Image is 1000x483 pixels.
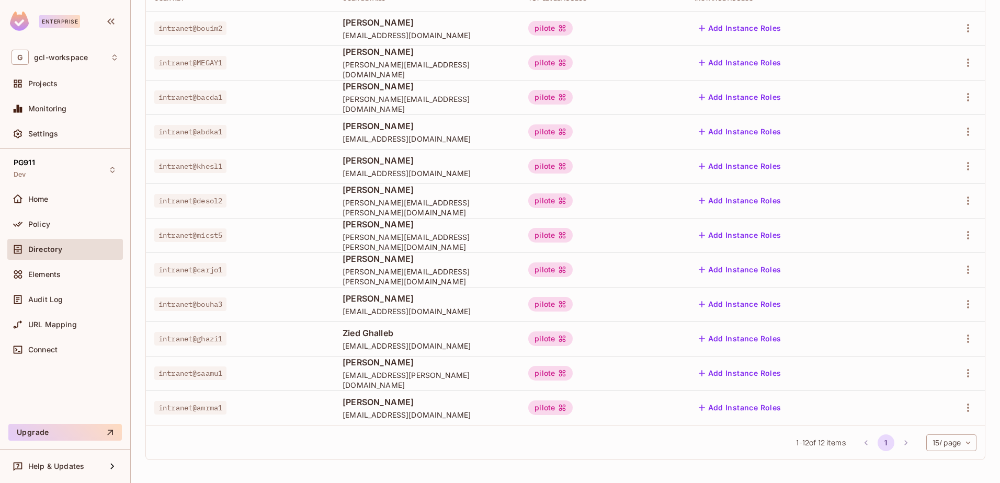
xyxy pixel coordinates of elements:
[856,434,916,451] nav: pagination navigation
[343,370,512,390] span: [EMAIL_ADDRESS][PERSON_NAME][DOMAIN_NAME]
[695,54,786,71] button: Add Instance Roles
[343,80,512,92] span: [PERSON_NAME]
[34,53,88,62] span: Workspace: gcl-workspace
[28,105,67,113] span: Monitoring
[695,365,786,382] button: Add Instance Roles
[28,320,77,329] span: URL Mapping
[343,327,512,339] span: Zied Ghalleb
[343,30,512,40] span: [EMAIL_ADDRESS][DOMAIN_NAME]
[343,120,512,132] span: [PERSON_NAME]
[154,56,226,70] span: intranet@MEGAY1
[343,253,512,264] span: [PERSON_NAME]
[695,89,786,106] button: Add Instance Roles
[14,170,26,179] span: Dev
[528,21,573,36] div: pilote
[878,434,894,451] button: page 1
[14,158,35,167] span: PG911
[154,159,226,173] span: intranet@khesl1
[528,228,573,243] div: pilote
[528,90,573,105] div: pilote
[528,124,573,139] div: pilote
[343,46,512,57] span: [PERSON_NAME]
[343,410,512,420] span: [EMAIL_ADDRESS][DOMAIN_NAME]
[695,227,786,244] button: Add Instance Roles
[154,90,226,104] span: intranet@bacda1
[154,21,226,35] span: intranet@bouim2
[154,125,226,139] span: intranet@abdka1
[343,356,512,368] span: [PERSON_NAME]
[28,220,50,228] span: Policy
[528,297,573,312] div: pilote
[343,60,512,79] span: [PERSON_NAME][EMAIL_ADDRESS][DOMAIN_NAME]
[10,11,29,31] img: SReyMgAAAABJRU5ErkJggg==
[528,193,573,208] div: pilote
[154,366,226,380] span: intranet@saamu1
[528,159,573,174] div: pilote
[28,130,58,138] span: Settings
[343,293,512,304] span: [PERSON_NAME]
[28,270,61,279] span: Elements
[154,297,226,311] span: intranet@bouha3
[528,331,573,346] div: pilote
[154,228,226,242] span: intranet@micst5
[28,295,63,304] span: Audit Log
[343,168,512,178] span: [EMAIL_ADDRESS][DOMAIN_NAME]
[695,261,786,278] button: Add Instance Roles
[343,17,512,28] span: [PERSON_NAME]
[343,306,512,316] span: [EMAIL_ADDRESS][DOMAIN_NAME]
[28,462,84,470] span: Help & Updates
[528,262,573,277] div: pilote
[8,424,122,441] button: Upgrade
[154,263,226,277] span: intranet@carjo1
[28,195,49,203] span: Home
[154,194,226,208] span: intranet@desol2
[695,123,786,140] button: Add Instance Roles
[343,198,512,217] span: [PERSON_NAME][EMAIL_ADDRESS][PERSON_NAME][DOMAIN_NAME]
[343,232,512,252] span: [PERSON_NAME][EMAIL_ADDRESS][PERSON_NAME][DOMAIN_NAME]
[343,218,512,230] span: [PERSON_NAME]
[343,341,512,351] span: [EMAIL_ADDRESS][DOMAIN_NAME]
[528,55,573,70] div: pilote
[695,192,786,209] button: Add Instance Roles
[28,346,58,354] span: Connect
[343,94,512,114] span: [PERSON_NAME][EMAIL_ADDRESS][DOMAIN_NAME]
[796,437,845,448] span: 1 - 12 of 12 items
[528,400,573,415] div: pilote
[926,434,976,451] div: 15 / page
[12,50,29,65] span: G
[528,366,573,381] div: pilote
[343,134,512,144] span: [EMAIL_ADDRESS][DOMAIN_NAME]
[343,396,512,408] span: [PERSON_NAME]
[695,296,786,313] button: Add Instance Roles
[343,155,512,166] span: [PERSON_NAME]
[154,401,226,415] span: intranet@amrma1
[28,79,58,88] span: Projects
[695,399,786,416] button: Add Instance Roles
[39,15,80,28] div: Enterprise
[343,184,512,195] span: [PERSON_NAME]
[695,20,786,37] button: Add Instance Roles
[343,267,512,286] span: [PERSON_NAME][EMAIL_ADDRESS][PERSON_NAME][DOMAIN_NAME]
[154,332,226,346] span: intranet@ghazi1
[695,330,786,347] button: Add Instance Roles
[28,245,62,254] span: Directory
[695,158,786,175] button: Add Instance Roles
